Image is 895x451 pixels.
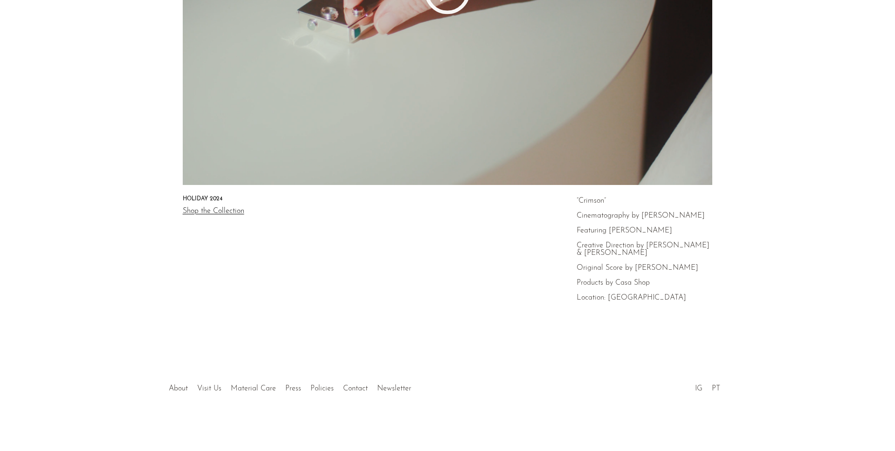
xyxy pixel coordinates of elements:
p: Products by Casa Shop Location: [GEOGRAPHIC_DATA] [577,279,712,301]
a: Contact [343,385,368,392]
a: Material Care [231,385,276,392]
h3: Holiday 2024 [183,195,222,204]
a: PT [712,385,720,392]
a: Shop the Collection [183,207,244,215]
a: Visit Us [197,385,221,392]
a: About [169,385,188,392]
p: Creative Direction by [PERSON_NAME] & [PERSON_NAME] [577,242,712,257]
ul: Social Medias [690,377,725,395]
a: Policies [310,385,334,392]
p: Original Score by [PERSON_NAME] [577,264,712,272]
a: Press [285,385,301,392]
p: “Crimson” [577,197,712,205]
p: Cinematography by [PERSON_NAME] Featuring [PERSON_NAME] [577,212,712,234]
ul: Quick links [164,377,416,395]
a: IG [695,385,702,392]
